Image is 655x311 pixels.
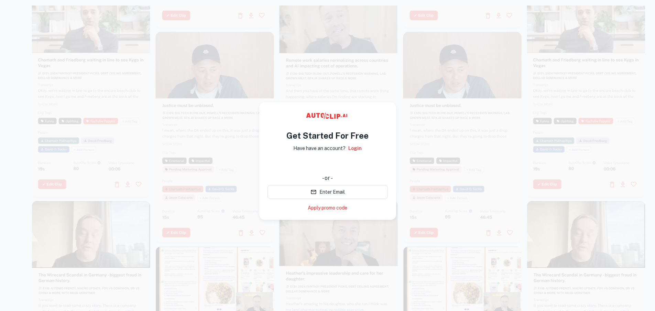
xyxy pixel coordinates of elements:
[286,129,369,142] h4: Get Started For Free
[348,144,362,152] a: Login
[293,144,346,152] p: Have have an account?
[264,157,391,172] iframe: “使用 Google 账号登录”按钮
[308,204,347,212] a: Apply promo code
[268,174,388,182] div: - or -
[268,185,388,199] button: Enter Email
